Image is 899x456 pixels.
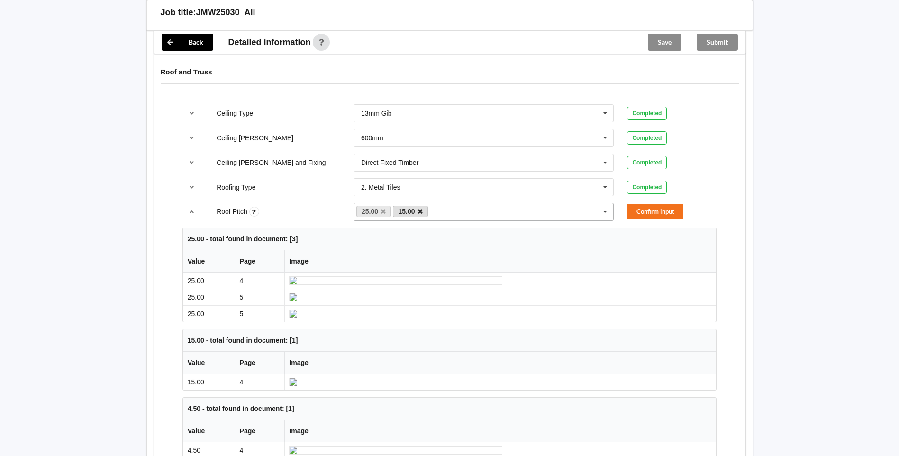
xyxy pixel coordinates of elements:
[284,250,716,273] th: Image
[183,374,235,390] td: 15.00
[235,305,284,322] td: 5
[627,131,667,145] div: Completed
[196,7,255,18] h3: JMW25030_Ali
[627,156,667,169] div: Completed
[235,374,284,390] td: 4
[627,107,667,120] div: Completed
[161,67,739,76] h4: Roof and Truss
[183,352,235,374] th: Value
[284,420,716,442] th: Image
[627,181,667,194] div: Completed
[183,228,716,250] th: 25.00 - total found in document: [3]
[289,310,502,318] img: ai_input-page5-RoofPitch-1-2.jpeg
[284,352,716,374] th: Image
[182,154,201,171] button: reference-toggle
[356,206,391,217] a: 25.00
[361,159,418,166] div: Direct Fixed Timber
[217,208,249,215] label: Roof Pitch
[217,159,326,166] label: Ceiling [PERSON_NAME] and Fixing
[217,134,293,142] label: Ceiling [PERSON_NAME]
[182,203,201,220] button: reference-toggle
[162,34,213,51] button: Back
[627,204,683,219] button: Confirm input
[183,273,235,289] td: 25.00
[235,273,284,289] td: 4
[361,135,383,141] div: 600mm
[393,206,428,217] a: 15.00
[183,398,716,420] th: 4.50 - total found in document: [1]
[182,179,201,196] button: reference-toggle
[182,105,201,122] button: reference-toggle
[235,289,284,305] td: 5
[361,184,400,191] div: 2. Metal Tiles
[183,420,235,442] th: Value
[183,329,716,352] th: 15.00 - total found in document: [1]
[217,183,255,191] label: Roofing Type
[235,420,284,442] th: Page
[183,289,235,305] td: 25.00
[289,446,502,455] img: ai_input-page4-RoofPitch-2-0.jpeg
[361,110,392,117] div: 13mm Gib
[235,250,284,273] th: Page
[183,305,235,322] td: 25.00
[289,293,502,301] img: ai_input-page5-RoofPitch-1-1.jpeg
[161,7,196,18] h3: Job title:
[235,352,284,374] th: Page
[289,378,502,386] img: ai_input-page4-RoofPitch-0-0.jpeg
[228,38,311,46] span: Detailed information
[182,129,201,146] button: reference-toggle
[183,250,235,273] th: Value
[217,109,253,117] label: Ceiling Type
[289,276,502,285] img: ai_input-page4-RoofPitch-1-0.jpeg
